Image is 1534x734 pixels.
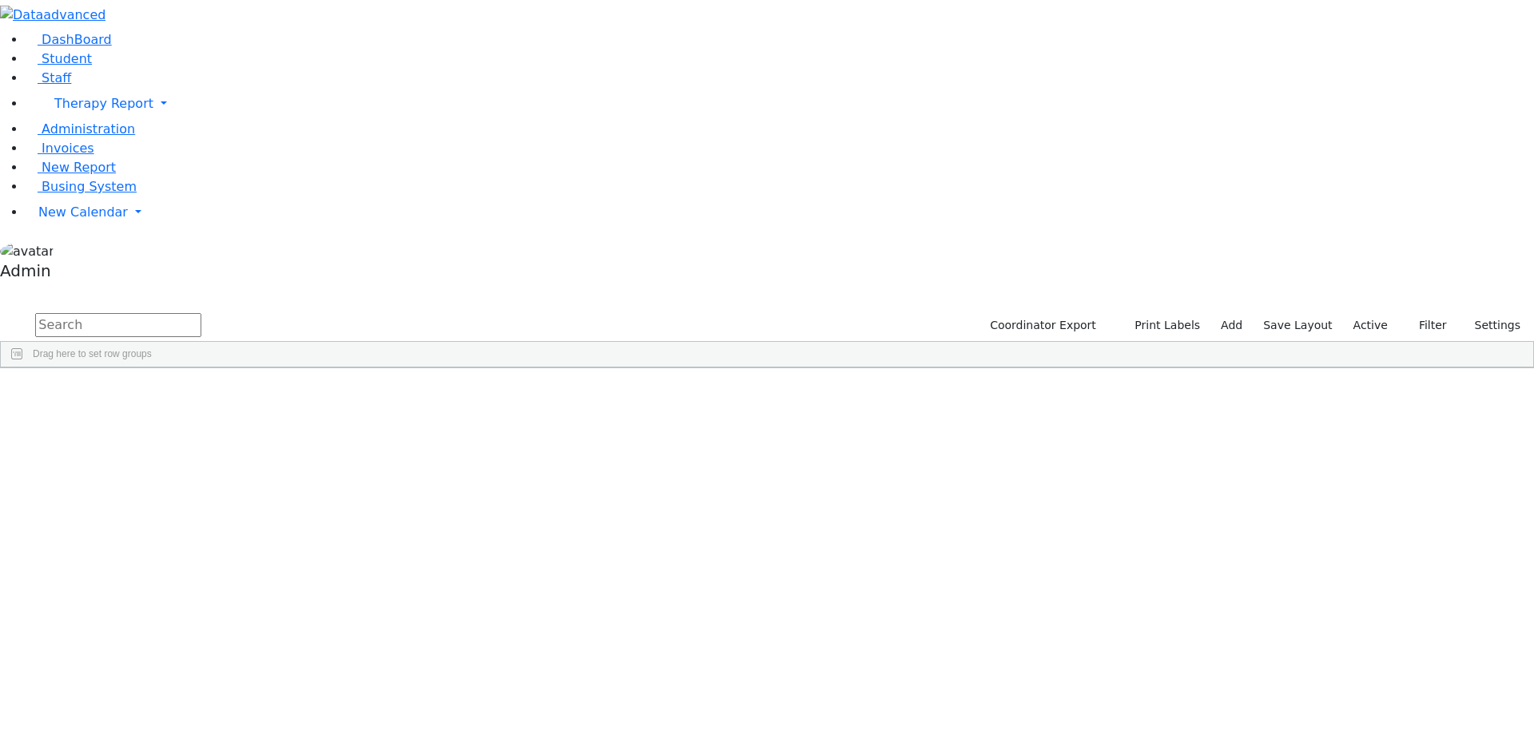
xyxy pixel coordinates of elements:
[54,96,153,111] span: Therapy Report
[42,51,92,66] span: Student
[42,141,94,156] span: Invoices
[26,160,116,175] a: New Report
[42,70,71,85] span: Staff
[1454,313,1528,338] button: Settings
[42,121,135,137] span: Administration
[1214,313,1250,338] a: Add
[26,196,1534,228] a: New Calendar
[35,313,201,337] input: Search
[38,204,128,220] span: New Calendar
[26,32,112,47] a: DashBoard
[26,88,1534,120] a: Therapy Report
[26,70,71,85] a: Staff
[980,313,1103,338] button: Coordinator Export
[1398,313,1454,338] button: Filter
[26,141,94,156] a: Invoices
[33,348,152,359] span: Drag here to set row groups
[42,160,116,175] span: New Report
[42,179,137,194] span: Busing System
[26,179,137,194] a: Busing System
[26,51,92,66] a: Student
[1346,313,1395,338] label: Active
[42,32,112,47] span: DashBoard
[1116,313,1207,338] button: Print Labels
[1256,313,1339,338] button: Save Layout
[26,121,135,137] a: Administration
